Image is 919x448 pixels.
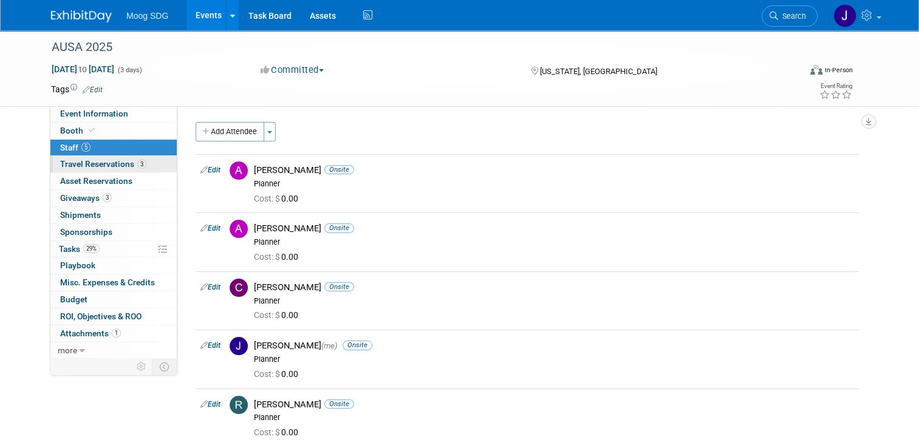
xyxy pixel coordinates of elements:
[50,207,177,223] a: Shipments
[60,193,112,203] span: Giveaways
[254,282,854,293] div: [PERSON_NAME]
[60,159,146,169] span: Travel Reservations
[254,340,854,351] div: [PERSON_NAME]
[762,5,818,27] a: Search
[254,296,854,306] div: Planner
[50,140,177,156] a: Staff5
[819,83,852,89] div: Event Rating
[50,156,177,172] a: Travel Reservations3
[60,311,142,321] span: ROI, Objectives & ROO
[254,413,854,423] div: Planner
[254,369,303,379] span: 0.00
[83,244,100,253] span: 29%
[58,345,77,355] span: more
[50,308,177,325] a: ROI, Objectives & ROO
[200,283,220,291] a: Edit
[50,325,177,342] a: Attachments1
[778,12,806,21] span: Search
[51,10,112,22] img: ExhibitDay
[60,277,155,287] span: Misc. Expenses & Credits
[200,341,220,350] a: Edit
[230,220,248,238] img: A.jpg
[60,294,87,304] span: Budget
[89,127,95,134] i: Booth reservation complete
[50,123,177,139] a: Booth
[60,126,97,135] span: Booth
[60,143,91,152] span: Staff
[540,67,657,76] span: [US_STATE], [GEOGRAPHIC_DATA]
[810,65,822,75] img: Format-Inperson.png
[50,257,177,274] a: Playbook
[60,176,132,186] span: Asset Reservations
[112,328,121,338] span: 1
[200,400,220,409] a: Edit
[324,223,354,232] span: Onsite
[254,165,854,176] div: [PERSON_NAME]
[230,337,248,355] img: J.jpg
[324,165,354,174] span: Onsite
[254,223,854,234] div: [PERSON_NAME]
[50,274,177,291] a: Misc. Expenses & Credits
[254,252,281,262] span: Cost: $
[126,11,168,21] span: Moog SDG
[60,210,101,220] span: Shipments
[254,369,281,379] span: Cost: $
[77,64,89,74] span: to
[254,427,281,437] span: Cost: $
[833,4,856,27] img: Jaclyn Roberts
[51,83,103,95] td: Tags
[152,359,177,375] td: Toggle Event Tabs
[230,161,248,180] img: A.jpg
[254,194,303,203] span: 0.00
[50,190,177,206] a: Giveaways3
[81,143,91,152] span: 5
[50,106,177,122] a: Event Information
[200,166,220,174] a: Edit
[50,342,177,359] a: more
[59,244,100,254] span: Tasks
[343,341,372,350] span: Onsite
[254,252,303,262] span: 0.00
[256,64,329,76] button: Committed
[254,179,854,189] div: Planner
[50,224,177,240] a: Sponsorships
[254,310,281,320] span: Cost: $
[254,194,281,203] span: Cost: $
[230,396,248,414] img: R.jpg
[200,224,220,232] a: Edit
[324,399,354,409] span: Onsite
[230,279,248,297] img: C.jpg
[131,359,152,375] td: Personalize Event Tab Strip
[50,241,177,257] a: Tasks29%
[324,282,354,291] span: Onsite
[734,63,853,81] div: Event Format
[254,399,854,410] div: [PERSON_NAME]
[51,64,115,75] span: [DATE] [DATE]
[50,291,177,308] a: Budget
[60,227,112,237] span: Sponsorships
[824,66,853,75] div: In-Person
[321,341,337,350] span: (me)
[196,122,264,141] button: Add Attendee
[47,36,785,58] div: AUSA 2025
[50,173,177,189] a: Asset Reservations
[83,86,103,94] a: Edit
[137,160,146,169] span: 3
[103,193,112,202] span: 3
[60,109,128,118] span: Event Information
[117,66,142,74] span: (3 days)
[254,310,303,320] span: 0.00
[60,328,121,338] span: Attachments
[60,260,95,270] span: Playbook
[254,355,854,364] div: Planner
[254,237,854,247] div: Planner
[254,427,303,437] span: 0.00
